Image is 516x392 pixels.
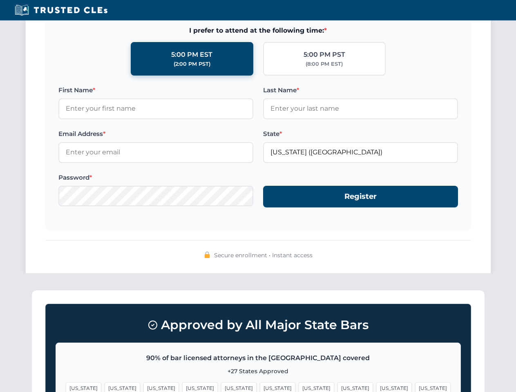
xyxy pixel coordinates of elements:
[58,98,253,119] input: Enter your first name
[12,4,110,16] img: Trusted CLEs
[263,129,458,139] label: State
[56,314,461,336] h3: Approved by All Major State Bars
[214,251,313,260] span: Secure enrollment • Instant access
[263,85,458,95] label: Last Name
[263,186,458,207] button: Register
[204,252,210,258] img: 🔒
[306,60,343,68] div: (8:00 PM EST)
[66,353,451,363] p: 90% of bar licensed attorneys in the [GEOGRAPHIC_DATA] covered
[171,49,212,60] div: 5:00 PM EST
[58,85,253,95] label: First Name
[58,129,253,139] label: Email Address
[304,49,345,60] div: 5:00 PM PST
[263,142,458,163] input: Florida (FL)
[58,142,253,163] input: Enter your email
[66,367,451,376] p: +27 States Approved
[58,173,253,183] label: Password
[263,98,458,119] input: Enter your last name
[58,25,458,36] span: I prefer to attend at the following time:
[174,60,210,68] div: (2:00 PM PST)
